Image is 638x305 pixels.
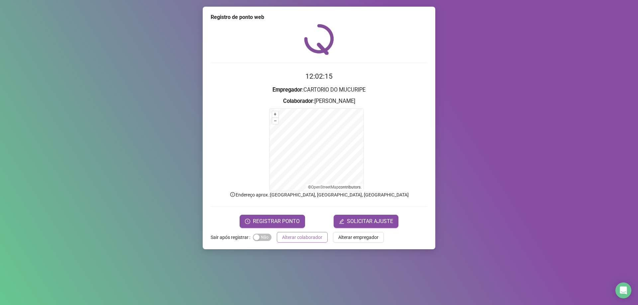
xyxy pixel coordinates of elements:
a: OpenStreetMap [311,185,339,190]
span: REGISTRAR PONTO [253,217,300,225]
li: © contributors. [308,185,362,190]
p: Endereço aprox. : [GEOGRAPHIC_DATA], [GEOGRAPHIC_DATA], [GEOGRAPHIC_DATA] [211,191,427,198]
span: SOLICITAR AJUSTE [347,217,393,225]
time: 12:02:15 [305,72,333,80]
div: Registro de ponto web [211,13,427,21]
button: Alterar colaborador [277,232,328,243]
div: Open Intercom Messenger [615,282,631,298]
span: info-circle [230,191,236,197]
h3: : [PERSON_NAME] [211,97,427,106]
strong: Empregador [272,87,302,93]
button: Alterar empregador [333,232,384,243]
span: Alterar colaborador [282,234,322,241]
strong: Colaborador [283,98,313,104]
button: – [272,118,278,124]
img: QRPoint [304,24,334,55]
span: clock-circle [245,219,250,224]
button: REGISTRAR PONTO [240,215,305,228]
button: + [272,111,278,117]
h3: : CARTORIO DO MUCURIPE [211,86,427,94]
span: Alterar empregador [338,234,378,241]
span: edit [339,219,344,224]
button: editSOLICITAR AJUSTE [334,215,398,228]
label: Sair após registrar [211,232,253,243]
